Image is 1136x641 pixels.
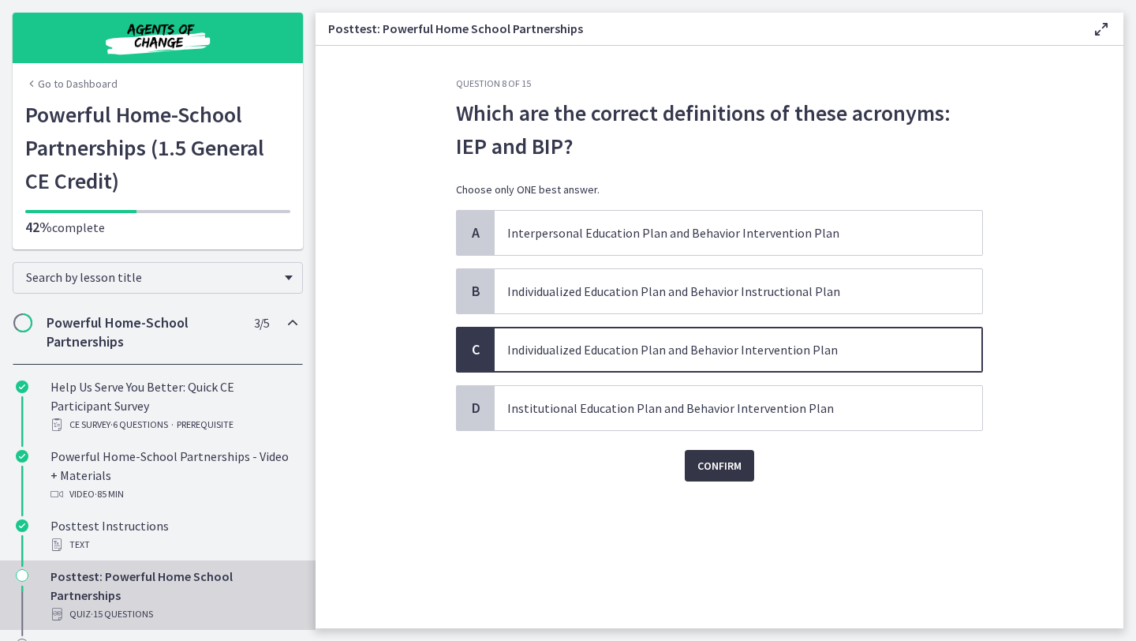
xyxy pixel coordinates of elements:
[110,415,168,434] span: · 6 Questions
[466,399,485,418] span: D
[328,19,1067,38] h3: Posttest: Powerful Home School Partnerships
[91,605,153,624] span: · 15 Questions
[16,380,28,393] i: Completed
[466,282,485,301] span: B
[50,485,297,504] div: Video
[466,340,485,359] span: C
[16,519,28,532] i: Completed
[697,456,742,475] span: Confirm
[466,223,485,242] span: A
[50,605,297,624] div: Quiz
[50,415,297,434] div: CE Survey
[25,218,290,237] p: complete
[171,415,174,434] span: ·
[47,313,239,351] h2: Powerful Home-School Partnerships
[25,98,290,197] h1: Powerful Home-School Partnerships (1.5 General CE Credit)
[50,567,297,624] div: Posttest: Powerful Home School Partnerships
[26,269,277,285] span: Search by lesson title
[50,447,297,504] div: Powerful Home-School Partnerships - Video + Materials
[507,282,938,301] p: Individualized Education Plan and Behavior Instructional Plan
[50,516,297,554] div: Posttest Instructions
[63,19,252,57] img: Agents of Change
[456,96,983,163] p: Which are the correct definitions of these acronyms: IEP and BIP?
[456,182,983,197] p: Choose only ONE best answer.
[25,218,52,236] span: 42%
[177,415,234,434] span: PREREQUISITE
[95,485,124,504] span: · 85 min
[254,313,269,332] span: 3 / 5
[13,262,303,294] div: Search by lesson title
[507,399,938,418] p: Institutional Education Plan and Behavior Intervention Plan
[456,77,983,90] h3: Question 8 of 15
[685,450,754,482] button: Confirm
[50,535,297,554] div: Text
[507,223,938,242] p: Interpersonal Education Plan and Behavior Intervention Plan
[50,377,297,434] div: Help Us Serve You Better: Quick CE Participant Survey
[507,340,938,359] p: Individualized Education Plan and Behavior Intervention Plan
[25,76,118,92] a: Go to Dashboard
[16,450,28,463] i: Completed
